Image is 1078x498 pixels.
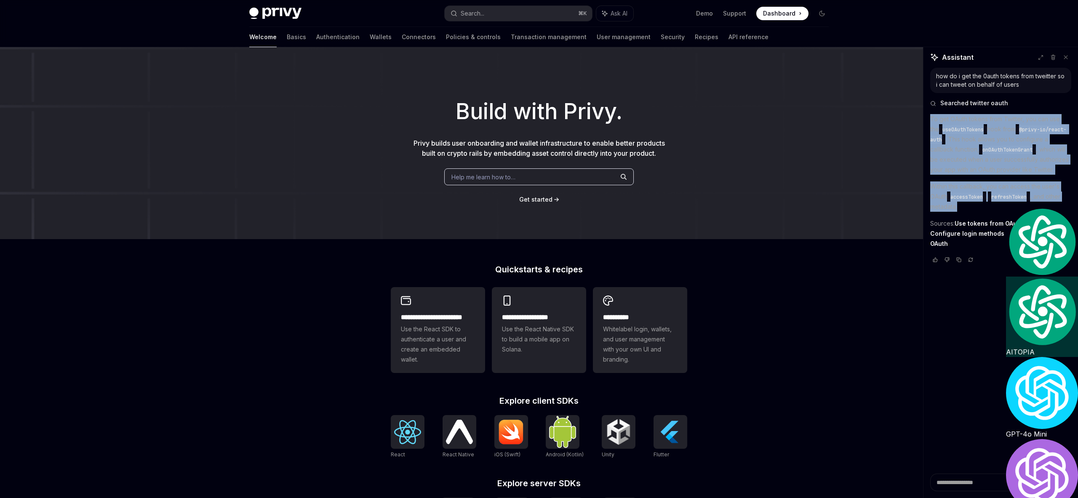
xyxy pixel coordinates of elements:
span: Android (Kotlin) [546,451,584,458]
span: ⌘ K [578,10,587,17]
span: Use the React SDK to authenticate a user and create an embedded wallet. [401,324,475,365]
h2: Explore client SDKs [391,397,687,405]
a: UnityUnity [602,415,635,459]
span: Unity [602,451,614,458]
span: Ask AI [611,9,627,18]
a: Configure login methods [930,230,1004,237]
span: Assistant [942,52,974,62]
span: Dashboard [763,9,795,18]
a: **** **** **** ***Use the React Native SDK to build a mobile app on Solana. [492,287,586,373]
a: Welcome [249,27,277,47]
a: Wallets [370,27,392,47]
span: onOAuthTokenGrant [982,146,1033,153]
div: Search... [461,8,484,19]
span: iOS (Swift) [494,451,520,458]
a: Recipes [695,27,718,47]
div: GPT-4o Mini [1006,357,1078,439]
div: AITOPIA [1006,277,1078,357]
a: OAuth [930,240,948,248]
a: FlutterFlutter [654,415,687,459]
span: Privy builds user onboarding and wallet infrastructure to enable better products built on crypto ... [414,139,665,157]
p: Within this callback, you can access the user's OAuth , , and other metadata. [930,181,1071,212]
a: ReactReact [391,415,424,459]
button: Ask AI [596,6,633,21]
img: Unity [605,418,632,445]
span: React Native [443,451,474,458]
span: accessToken [950,194,983,200]
button: Searched twitter oauth [930,99,1071,107]
span: Help me learn how to… [451,173,515,181]
img: React Native [446,420,473,444]
span: refreshToken [991,194,1027,200]
h2: Quickstarts & recipes [391,265,687,274]
div: how do i get the 0auth tokens from tweitter so i can tweet on behalf of users [936,72,1065,89]
a: User management [597,27,651,47]
a: Transaction management [511,27,587,47]
button: Search...⌘K [445,6,592,21]
img: Android (Kotlin) [549,416,576,447]
img: dark logo [249,8,302,19]
p: Sources: [930,218,1071,249]
img: Flutter [657,418,684,445]
h2: Explore server SDKs [391,479,687,487]
a: **** *****Whitelabel login, wallets, and user management with your own UI and branding. [593,287,687,373]
a: Security [661,27,685,47]
span: Use the React Native SDK to build a mobile app on Solana. [502,324,576,354]
span: Flutter [654,451,669,458]
a: React NativeReact Native [443,415,476,459]
span: React [391,451,405,458]
h1: Build with Privy. [13,95,1065,128]
a: Basics [287,27,306,47]
img: React [394,420,421,444]
a: Get started [519,195,552,204]
a: Policies & controls [446,27,501,47]
img: iOS (Swift) [498,419,525,445]
p: To get OAuth tokens from Twitter, you can use the hook from . This hook allows you to configure a... [930,114,1071,175]
button: Toggle dark mode [815,7,829,20]
a: Android (Kotlin)Android (Kotlin) [546,415,584,459]
a: Support [723,9,746,18]
a: Use tokens from OAuth providers [955,220,1053,227]
a: API reference [728,27,768,47]
span: Whitelabel login, wallets, and user management with your own UI and branding. [603,324,677,365]
span: Searched twitter oauth [940,99,1008,107]
span: useOAuthTokens [942,126,984,133]
a: Authentication [316,27,360,47]
span: Get started [519,196,552,203]
a: Dashboard [756,7,808,20]
a: Connectors [402,27,436,47]
a: iOS (Swift)iOS (Swift) [494,415,528,459]
a: Demo [696,9,713,18]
